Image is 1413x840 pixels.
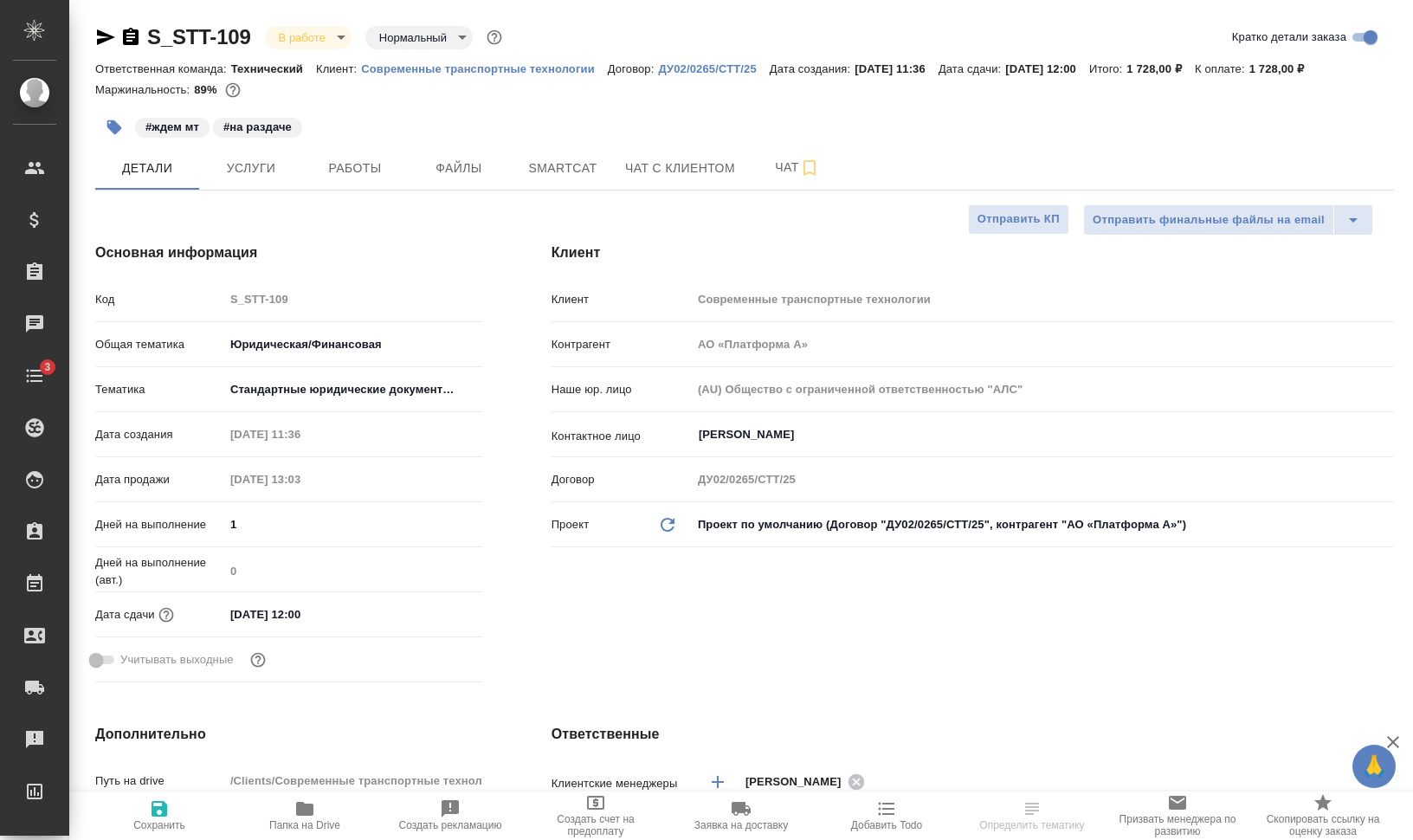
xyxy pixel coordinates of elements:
[1261,813,1385,837] span: Скопировать ссылку на оценку заказа
[211,119,304,133] span: на раздаче
[133,119,211,133] span: ждем мт
[399,819,502,831] span: Создать рекламацию
[968,204,1069,235] button: Отправить КП
[313,158,397,179] span: Работы
[668,792,814,840] button: Заявка на доставку
[4,354,65,397] a: 3
[1083,204,1334,236] button: Отправить финальные файлы на email
[377,792,523,840] button: Создать рекламацию
[106,158,189,179] span: Детали
[95,426,224,443] p: Дата создания
[1195,62,1249,75] p: К оплате:
[692,287,1394,312] input: Пустое поле
[625,158,735,179] span: Чат с клиентом
[521,158,604,179] span: Smartcat
[95,291,224,308] p: Код
[417,158,500,179] span: Файлы
[95,62,231,75] p: Ответственная команда:
[1352,745,1396,788] button: 🙏
[658,61,769,75] a: ДУ02/0265/СТТ/25
[694,819,788,831] span: Заявка на доставку
[745,773,852,791] span: [PERSON_NAME]
[145,119,199,136] p: #ждем мт
[224,375,482,404] div: Стандартные юридические документы, договоры, уставы
[1093,210,1325,230] span: Отправить финальные файлы на email
[224,559,482,584] input: Пустое поле
[851,819,922,831] span: Добавить Todo
[552,724,1394,745] h4: Ответственные
[361,62,608,75] p: Современные транспортные технологии
[523,792,668,840] button: Создать счет на предоплату
[224,422,376,447] input: Пустое поле
[224,602,376,627] input: ✎ Введи что-нибудь
[247,649,269,671] button: Выбери, если сб и вс нужно считать рабочими днями для выполнения заказа.
[222,79,244,101] button: 154.00 RUB;
[939,62,1005,75] p: Дата сдачи:
[95,606,155,624] p: Дата сдачи
[95,336,224,353] p: Общая тематика
[1115,813,1240,837] span: Призвать менеджера по развитию
[552,336,692,353] p: Контрагент
[658,62,769,75] p: ДУ02/0265/СТТ/25
[959,792,1105,840] button: Определить тематику
[814,792,959,840] button: Добавить Todo
[95,83,194,96] p: Маржинальность:
[95,554,224,589] p: Дней на выполнение (авт.)
[95,108,133,146] button: Добавить тэг
[223,119,292,136] p: #на раздаче
[1250,792,1396,840] button: Скопировать ссылку на оценку заказа
[483,26,506,48] button: Доп статусы указывают на важность/срочность заказа
[34,359,61,376] span: 3
[770,62,855,75] p: Дата создания:
[224,287,482,312] input: Пустое поле
[799,158,820,178] svg: Подписаться
[979,819,1084,831] span: Определить тематику
[692,467,1394,492] input: Пустое поле
[95,724,482,745] h4: Дополнительно
[756,157,839,178] span: Чат
[120,27,141,48] button: Скопировать ссылку
[224,512,482,537] input: ✎ Введи что-нибудь
[224,330,482,359] div: Юридическая/Финансовая
[552,242,1394,263] h4: Клиент
[361,61,608,75] a: Современные транспортные технологии
[133,819,185,831] span: Сохранить
[231,62,316,75] p: Технический
[224,768,482,793] input: Пустое поле
[210,158,293,179] span: Услуги
[552,471,692,488] p: Договор
[552,775,692,792] p: Клиентские менеджеры
[365,26,473,49] div: В работе
[194,83,221,96] p: 89%
[316,62,361,75] p: Клиент:
[87,792,232,840] button: Сохранить
[95,242,482,263] h4: Основная информация
[95,516,224,533] p: Дней на выполнение
[855,62,939,75] p: [DATE] 11:36
[374,30,452,45] button: Нормальный
[1384,433,1388,436] button: Open
[1249,62,1318,75] p: 1 728,00 ₽
[692,332,1394,357] input: Пустое поле
[552,381,692,398] p: Наше юр. лицо
[95,381,224,398] p: Тематика
[1126,62,1195,75] p: 1 728,00 ₽
[1359,748,1389,785] span: 🙏
[147,25,251,48] a: S_STT-109
[95,471,224,488] p: Дата продажи
[1083,204,1373,236] div: split button
[1232,29,1346,46] span: Кратко детали заказа
[697,761,739,803] button: Добавить менеджера
[608,62,659,75] p: Договор:
[274,30,331,45] button: В работе
[120,651,234,669] span: Учитывать выходные
[977,210,1060,229] span: Отправить КП
[1005,62,1089,75] p: [DATE] 12:00
[265,26,352,49] div: В работе
[745,771,870,792] div: [PERSON_NAME]
[552,291,692,308] p: Клиент
[533,813,658,837] span: Создать счет на предоплату
[692,510,1394,540] div: Проект по умолчанию (Договор "ДУ02/0265/СТТ/25", контрагент "АО «Платформа А»")
[552,428,692,445] p: Контактное лицо
[232,792,377,840] button: Папка на Drive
